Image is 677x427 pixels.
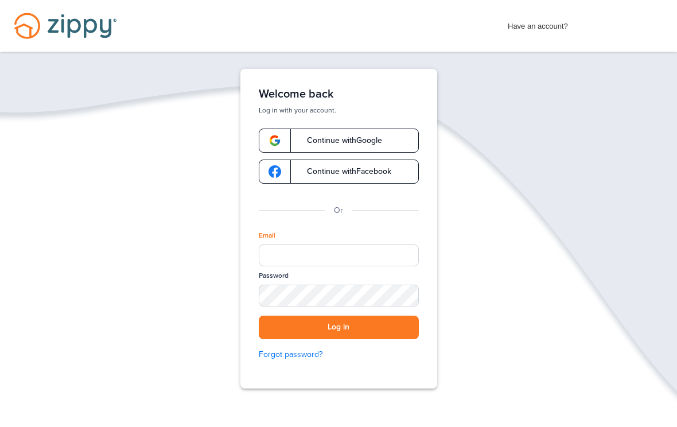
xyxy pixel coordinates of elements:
[295,137,382,145] span: Continue with Google
[508,14,568,33] span: Have an account?
[259,160,419,184] a: google-logoContinue withFacebook
[269,134,281,147] img: google-logo
[259,348,419,361] a: Forgot password?
[334,204,343,217] p: Or
[269,165,281,178] img: google-logo
[259,87,419,101] h1: Welcome back
[295,168,391,176] span: Continue with Facebook
[259,231,275,240] label: Email
[259,316,419,339] button: Log in
[259,285,419,306] input: Password
[259,244,419,266] input: Email
[259,271,289,281] label: Password
[259,106,419,115] p: Log in with your account.
[259,129,419,153] a: google-logoContinue withGoogle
